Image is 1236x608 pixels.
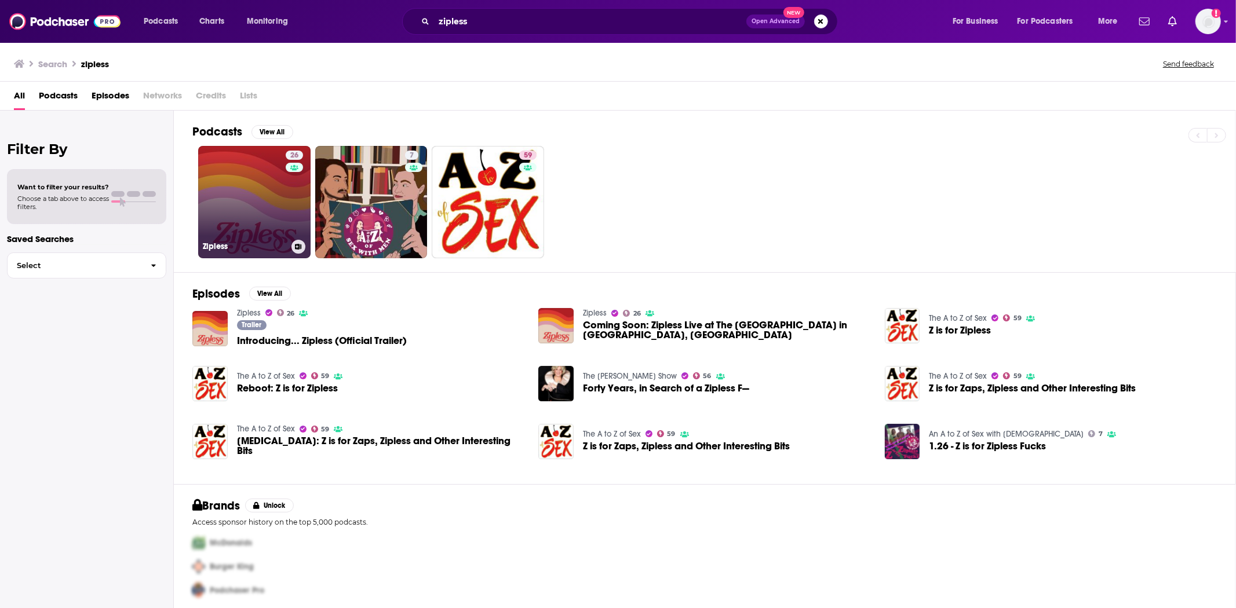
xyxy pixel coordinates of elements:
[203,241,287,251] h3: Zipless
[1018,13,1073,30] span: For Podcasters
[192,287,291,301] a: EpisodesView All
[583,320,871,340] span: Coming Soon: Zipless Live at The [GEOGRAPHIC_DATA] in [GEOGRAPHIC_DATA], [GEOGRAPHIC_DATA]
[583,371,677,381] a: The Colin McEnroe Show
[583,383,749,393] a: Forty Years, in Search of a Zipless F---
[237,436,525,456] a: Encore: Z is for Zaps, Zipless and Other Interesting Bits
[1195,9,1221,34] button: Show profile menu
[7,252,166,279] button: Select
[657,430,676,437] a: 59
[188,531,210,555] img: First Pro Logo
[92,86,129,110] a: Episodes
[693,372,712,379] a: 56
[538,308,574,343] img: Coming Soon: Zipless Live at The Ripped Bodice in Brooklyn, NY
[7,233,166,244] p: Saved Searches
[192,366,228,401] img: Reboot: Z is for Zipless
[237,383,338,393] span: Reboot: Z is for Zipless
[885,308,920,343] img: Z is for Zipless
[210,562,254,572] span: Burger King
[192,12,231,31] a: Charts
[290,150,298,162] span: 26
[192,287,240,301] h2: Episodes
[311,426,330,433] a: 59
[945,12,1013,31] button: open menu
[623,310,641,317] a: 26
[237,308,261,318] a: Zipless
[240,86,257,110] span: Lists
[7,141,166,158] h2: Filter By
[321,427,329,432] span: 59
[237,436,525,456] span: [MEDICAL_DATA]: Z is for Zaps, Zipless and Other Interesting Bits
[583,441,790,451] span: Z is for Zaps, Zipless and Other Interesting Bits
[929,383,1136,393] a: Z is for Zaps, Zipless and Other Interesting Bits
[432,146,544,258] a: 59
[239,12,303,31] button: open menu
[929,313,987,323] a: The A to Z of Sex
[192,311,228,346] a: Introducing... Zipless (Official Trailer)
[192,424,228,459] img: Encore: Z is for Zaps, Zipless and Other Interesting Bits
[188,555,210,578] img: Second Pro Logo
[929,325,991,335] a: Z is for Zipless
[583,320,871,340] a: Coming Soon: Zipless Live at The Ripped Bodice in Brooklyn, NY
[242,321,261,328] span: Trailer
[583,308,607,318] a: Zipless
[668,431,676,437] span: 59
[1088,430,1103,437] a: 7
[237,336,407,346] span: Introducing... Zipless (Official Trailer)
[1010,12,1090,31] button: open menu
[1195,9,1221,34] span: Logged in as hmill
[192,124,242,139] h2: Podcasts
[17,183,109,191] span: Want to filter your results?
[192,499,240,513] h2: Brands
[885,366,920,401] img: Z is for Zaps, Zipless and Other Interesting Bits
[413,8,849,35] div: Search podcasts, credits, & more...
[144,13,178,30] span: Podcasts
[199,13,224,30] span: Charts
[1090,12,1132,31] button: open menu
[81,58,109,69] h3: zipless
[1164,12,1182,31] a: Show notifications dropdown
[192,124,293,139] a: PodcastsView All
[1013,316,1022,321] span: 59
[1098,13,1118,30] span: More
[287,311,294,316] span: 26
[885,424,920,459] img: 1.26 - Z is for Zipless Fucks
[746,14,805,28] button: Open AdvancedNew
[17,195,109,211] span: Choose a tab above to access filters.
[1212,9,1221,18] svg: Add a profile image
[1003,372,1022,379] a: 59
[210,538,252,548] span: McDonalds
[929,371,987,381] a: The A to Z of Sex
[196,86,226,110] span: Credits
[519,151,537,160] a: 59
[251,125,293,139] button: View All
[9,10,121,32] img: Podchaser - Follow, Share and Rate Podcasts
[210,585,264,595] span: Podchaser Pro
[321,373,329,379] span: 59
[237,371,295,381] a: The A to Z of Sex
[405,151,418,160] a: 7
[583,429,641,439] a: The A to Z of Sex
[39,86,78,110] a: Podcasts
[188,578,210,602] img: Third Pro Logo
[929,441,1046,451] a: 1.26 - Z is for Zipless Fucks
[410,150,414,162] span: 7
[237,424,295,434] a: The A to Z of Sex
[538,366,574,401] img: Forty Years, in Search of a Zipless F---
[633,311,641,316] span: 26
[538,424,574,459] a: Z is for Zaps, Zipless and Other Interesting Bits
[277,309,295,316] a: 26
[953,13,998,30] span: For Business
[192,518,1217,526] p: Access sponsor history on the top 5,000 podcasts.
[14,86,25,110] a: All
[1003,314,1022,321] a: 59
[286,151,303,160] a: 26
